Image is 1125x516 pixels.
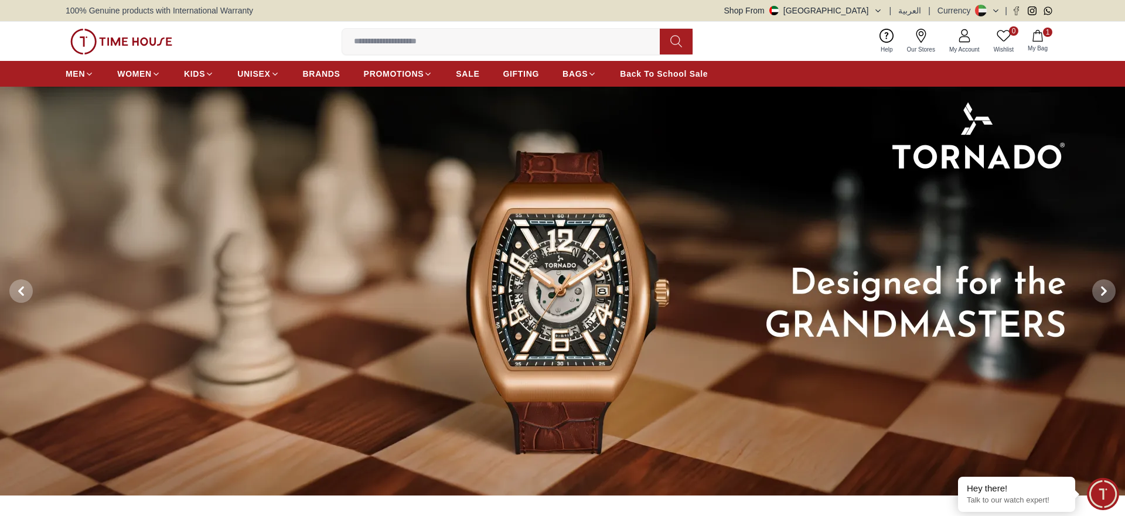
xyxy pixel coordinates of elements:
span: Back To School Sale [620,68,708,80]
span: BAGS [562,68,588,80]
div: Chat Widget [1087,478,1119,510]
span: BRANDS [303,68,340,80]
img: United Arab Emirates [769,6,779,15]
span: Wishlist [989,45,1018,54]
span: | [889,5,892,16]
div: Hey there! [967,483,1066,494]
a: BRANDS [303,63,340,84]
button: Shop From[GEOGRAPHIC_DATA] [724,5,882,16]
span: | [1005,5,1007,16]
img: ... [70,29,172,54]
a: SALE [456,63,479,84]
span: 1 [1043,28,1052,37]
a: UNISEX [237,63,279,84]
a: Whatsapp [1044,6,1052,15]
span: KIDS [184,68,205,80]
div: Currency [937,5,976,16]
a: Back To School Sale [620,63,708,84]
span: My Bag [1023,44,1052,53]
span: 100% Genuine products with International Warranty [66,5,253,16]
a: 0Wishlist [987,26,1021,56]
span: Our Stores [902,45,940,54]
a: WOMEN [117,63,161,84]
a: Help [874,26,900,56]
span: My Account [945,45,984,54]
span: GIFTING [503,68,539,80]
a: GIFTING [503,63,539,84]
p: Talk to our watch expert! [967,496,1066,505]
span: PROMOTIONS [364,68,424,80]
button: العربية [898,5,921,16]
a: Our Stores [900,26,942,56]
a: Facebook [1012,6,1021,15]
span: | [928,5,930,16]
span: MEN [66,68,85,80]
button: 1My Bag [1021,28,1055,55]
a: Instagram [1028,6,1037,15]
a: BAGS [562,63,596,84]
span: Help [876,45,898,54]
span: 0 [1009,26,1018,36]
span: WOMEN [117,68,152,80]
a: PROMOTIONS [364,63,433,84]
a: MEN [66,63,94,84]
a: KIDS [184,63,214,84]
span: UNISEX [237,68,270,80]
span: SALE [456,68,479,80]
